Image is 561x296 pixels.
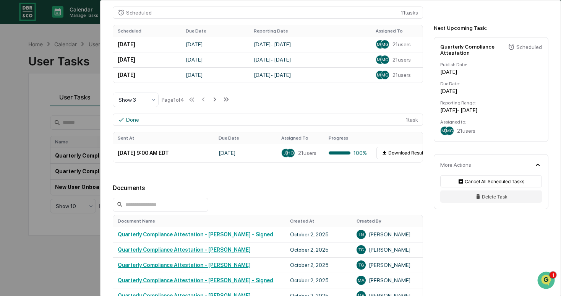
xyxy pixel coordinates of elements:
span: MG [381,72,388,78]
td: [DATE] [214,144,277,162]
div: 1 task [113,114,423,126]
span: JS [283,150,289,156]
span: Pylon [76,190,92,195]
div: Scheduled [516,44,542,50]
button: Start new chat [130,61,139,70]
span: MG [381,42,388,47]
img: Jack Rasmussen [8,97,20,109]
p: How can we help? [8,16,139,28]
div: We're available if you need us! [34,66,105,72]
span: HO [287,150,294,156]
td: [DATE] [113,37,181,52]
span: 21 users [457,128,475,134]
td: [DATE] - [DATE] [249,52,371,67]
button: Cancel All Scheduled Tasks [440,175,542,187]
span: MA [441,128,448,133]
span: MA [377,42,384,47]
td: [DATE] [181,52,249,67]
span: TG [358,262,364,268]
th: Document Name [113,215,285,227]
th: Reporting Date [249,25,371,37]
th: Assigned To [277,132,324,144]
a: 🗄️Attestations [52,153,98,167]
div: [PERSON_NAME] [357,276,418,285]
div: [DATE] [440,88,542,94]
td: [DATE] - [DATE] [249,37,371,52]
div: 🖐️ [8,157,14,163]
img: 1746055101610-c473b297-6a78-478c-a979-82029cc54cd1 [8,59,21,72]
div: Done [126,117,139,123]
span: MA [377,57,384,62]
span: MA [377,72,384,78]
span: MA [358,278,365,283]
td: October 2, 2025 [285,273,352,288]
td: [DATE] [113,52,181,67]
span: MG [446,128,453,133]
div: Reporting Range: [440,100,542,106]
td: [DATE] 9:00 AM EDT [113,144,214,162]
th: Due Date [214,132,277,144]
th: Created At [285,215,352,227]
span: Data Lookup [15,171,48,179]
span: • [63,125,66,131]
div: Start new chat [34,59,125,66]
div: 🔎 [8,172,14,178]
td: [DATE] [181,67,249,83]
span: [PERSON_NAME] [24,104,62,110]
div: 100% [329,150,367,156]
a: Quarterly Compliance Attestation - [PERSON_NAME] [118,247,251,253]
div: Next Upcoming Task: [434,25,548,31]
span: [DATE] [68,104,83,110]
div: Page 1 of 4 [162,97,184,103]
span: 21 users [298,150,316,156]
div: 11 task s [113,7,423,19]
iframe: Open customer support [537,271,557,291]
span: TG [358,232,364,237]
div: Scheduled [126,10,152,16]
span: TG [358,247,364,252]
img: 1751574470498-79e402a7-3db9-40a0-906f-966fe37d0ed6 [16,59,30,72]
th: Assigned To [371,25,423,37]
span: MG [381,57,388,62]
div: Past conversations [8,85,51,91]
div: [PERSON_NAME] [357,230,418,239]
button: See all [118,83,139,93]
img: Cece Ferraez [8,117,20,130]
td: [DATE] [113,67,181,83]
img: 1746055101610-c473b297-6a78-478c-a979-82029cc54cd1 [15,104,21,111]
div: [PERSON_NAME] [357,260,418,270]
td: October 2, 2025 [285,242,352,257]
div: Assigned to: [440,119,542,125]
span: • [63,104,66,110]
span: Attestations [63,156,95,164]
button: Delete Task [440,190,542,203]
div: Documents [113,184,423,192]
td: [DATE] - [DATE] [249,67,371,83]
div: [DATE] [440,69,542,75]
div: [PERSON_NAME] [357,245,418,254]
div: [DATE] - [DATE] [440,107,542,113]
div: Publish Date: [440,62,542,67]
a: Quarterly Compliance Attestation - [PERSON_NAME] [118,262,251,268]
button: Download Results [376,147,432,159]
a: Powered byPylon [54,189,92,195]
span: [DATE] [68,125,83,131]
th: Progress [324,132,371,144]
span: [PERSON_NAME] [24,125,62,131]
td: [DATE] [181,37,249,52]
span: 21 users [392,57,411,63]
span: 21 users [392,41,411,47]
th: Sent At [113,132,214,144]
div: Quarterly Compliance Attestation [440,44,505,56]
th: Created By [352,215,423,227]
th: Due Date [181,25,249,37]
div: Due Date: [440,81,542,86]
a: 🖐️Preclearance [5,153,52,167]
span: 21 users [392,72,411,78]
div: More Actions [440,162,471,168]
td: October 2, 2025 [285,257,352,273]
span: Preclearance [15,156,49,164]
td: October 2, 2025 [285,227,352,242]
